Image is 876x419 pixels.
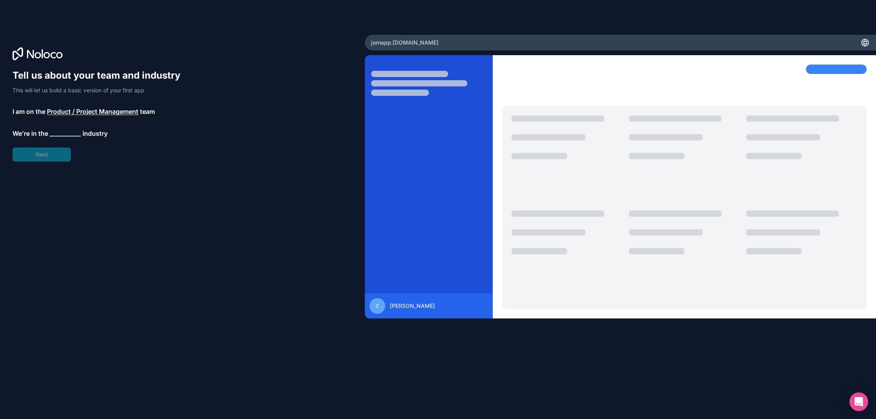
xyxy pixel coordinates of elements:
[376,303,379,309] span: C
[13,129,48,138] span: We’re in the
[47,107,138,116] span: Product / Project Management
[140,107,155,116] span: team
[50,129,81,138] span: __________
[13,69,188,82] h1: Tell us about your team and industry
[83,129,108,138] span: industry
[13,107,45,116] span: I am on the
[849,392,868,411] div: Open Intercom Messenger
[371,39,438,47] span: jornapp .[DOMAIN_NAME]
[390,302,435,310] span: [PERSON_NAME]
[13,86,188,94] p: This will let us build a basic version of your first app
